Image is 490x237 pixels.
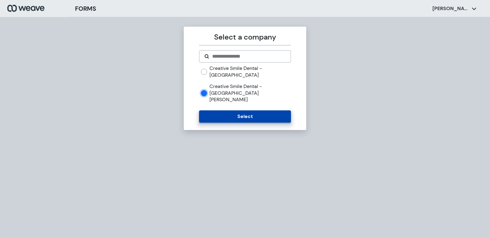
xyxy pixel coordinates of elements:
input: Search [212,53,285,60]
label: Creative Smile Dental - [GEOGRAPHIC_DATA][PERSON_NAME] [209,83,291,103]
button: Select [199,110,291,123]
p: Select a company [199,32,291,43]
h3: FORMS [75,4,96,13]
p: [PERSON_NAME] D.D.S [432,5,469,12]
label: Creative Smile Dental - [GEOGRAPHIC_DATA] [209,65,291,78]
